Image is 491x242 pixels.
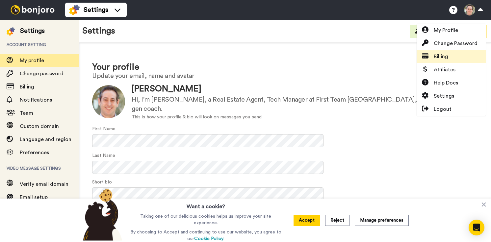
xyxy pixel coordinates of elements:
span: My Profile [434,26,458,34]
p: By choosing to Accept and continuing to use our website, you agree to our . [129,229,283,242]
img: bear-with-cookie.png [77,188,126,241]
p: Taking one of our delicious cookies helps us improve your site experience. [129,213,283,226]
a: Logout [417,103,486,116]
a: Help Docs [417,76,486,89]
span: Email setup [20,195,48,200]
img: bj-logo-header-white.svg [8,5,57,14]
a: Cookie Policy [194,236,223,241]
a: Affiliates [417,63,486,76]
h2: Update your email, name and avatar [92,72,478,80]
div: [PERSON_NAME] [132,83,478,95]
img: settings-colored.svg [7,27,15,36]
h1: Your profile [92,62,478,72]
span: Settings [434,92,454,100]
span: Verify email domain [20,181,68,187]
label: First Name [92,126,116,133]
button: Accept [294,215,320,226]
a: Change Password [417,37,486,50]
span: Help Docs [434,79,458,87]
button: Invite [410,25,442,38]
a: Settings [417,89,486,103]
span: Change password [20,71,64,76]
span: Billing [434,53,448,60]
h3: Want a cookie? [187,199,225,210]
a: Billing [417,50,486,63]
h1: Settings [82,26,115,36]
label: Last Name [92,152,115,159]
span: Preferences [20,150,49,155]
button: Reject [325,215,349,226]
span: Language and region [20,137,71,142]
span: Custom domain [20,124,59,129]
div: This is how your profile & bio will look on messages you send [132,114,478,121]
span: Team [20,110,33,116]
span: Notifications [20,97,52,103]
div: Open Intercom Messenger [469,220,484,235]
button: Manage preferences [355,215,409,226]
div: Settings [20,26,45,36]
span: My profile [20,58,44,63]
span: Billing [20,84,34,89]
span: Change Password [434,39,478,47]
span: Logout [434,105,452,113]
span: Affiliates [434,66,455,74]
span: Settings [84,5,108,14]
div: Hi, I'm [PERSON_NAME], a Real Estate Agent, Tech Manager at First Team [GEOGRAPHIC_DATA], and an ... [132,95,478,114]
label: Short bio [92,179,112,186]
img: settings-colored.svg [69,5,80,15]
a: My Profile [417,24,486,37]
